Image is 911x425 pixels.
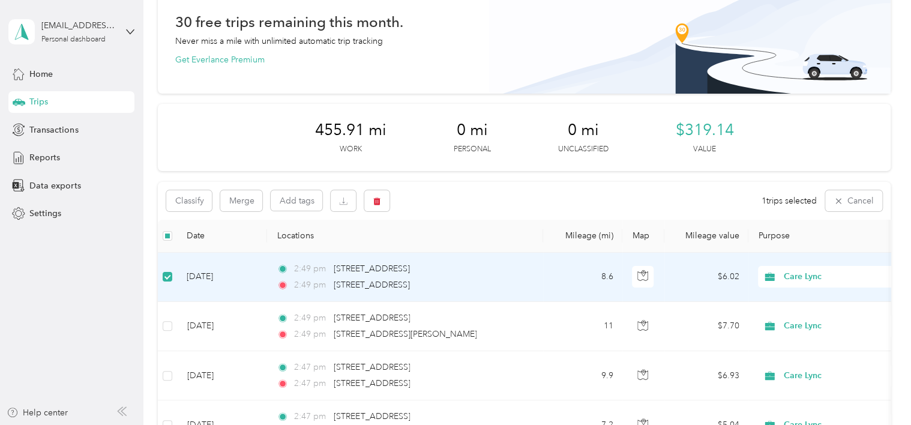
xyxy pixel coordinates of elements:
span: Settings [29,207,61,220]
td: [DATE] [177,302,267,351]
span: Care Lync [784,270,894,283]
span: [STREET_ADDRESS] [334,313,410,323]
td: 11 [543,302,622,351]
th: Mileage (mi) [543,220,622,253]
span: Home [29,68,53,80]
span: $319.14 [675,121,733,140]
button: Help center [7,406,68,419]
span: 2:49 pm [294,279,328,292]
td: 8.6 [543,253,622,302]
th: Date [177,220,267,253]
span: [STREET_ADDRESS][PERSON_NAME] [334,329,477,339]
span: Care Lync [784,319,894,333]
span: [STREET_ADDRESS] [334,264,410,274]
span: Reports [29,151,60,164]
td: [DATE] [177,253,267,302]
button: Cancel [825,190,882,211]
p: Work [339,144,361,155]
span: [STREET_ADDRESS] [334,411,410,421]
div: Personal dashboard [41,36,106,43]
p: Unclassified [558,144,608,155]
button: Get Everlance Premium [175,53,264,66]
span: 0 mi [567,121,598,140]
p: Never miss a mile with unlimited automatic trip tracking [175,35,382,47]
span: 0 mi [456,121,487,140]
span: Trips [29,95,48,108]
td: $6.02 [664,253,748,302]
div: [EMAIL_ADDRESS][DOMAIN_NAME] [41,19,116,32]
span: Transactions [29,124,78,136]
td: $7.70 [664,302,748,351]
td: 9.9 [543,351,622,400]
span: 2:47 pm [294,361,328,374]
span: 2:47 pm [294,377,328,390]
span: 2:47 pm [294,410,328,423]
span: 2:49 pm [294,312,328,325]
p: Value [693,144,716,155]
span: 1 trips selected [762,194,817,207]
button: Merge [220,190,262,211]
span: 2:49 pm [294,328,328,341]
td: $6.93 [664,351,748,400]
iframe: Everlance-gr Chat Button Frame [844,358,911,425]
h1: 30 free trips remaining this month. [175,16,403,28]
span: Care Lync [784,369,894,382]
p: Personal [453,144,490,155]
span: Data exports [29,179,80,192]
td: [DATE] [177,351,267,400]
button: Add tags [271,190,322,211]
th: Mileage value [664,220,748,253]
span: 455.91 mi [314,121,386,140]
span: [STREET_ADDRESS] [334,280,410,290]
button: Classify [166,190,212,211]
span: [STREET_ADDRESS] [334,378,410,388]
span: 2:49 pm [294,262,328,276]
span: [STREET_ADDRESS] [334,362,410,372]
th: Locations [267,220,543,253]
th: Map [622,220,664,253]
